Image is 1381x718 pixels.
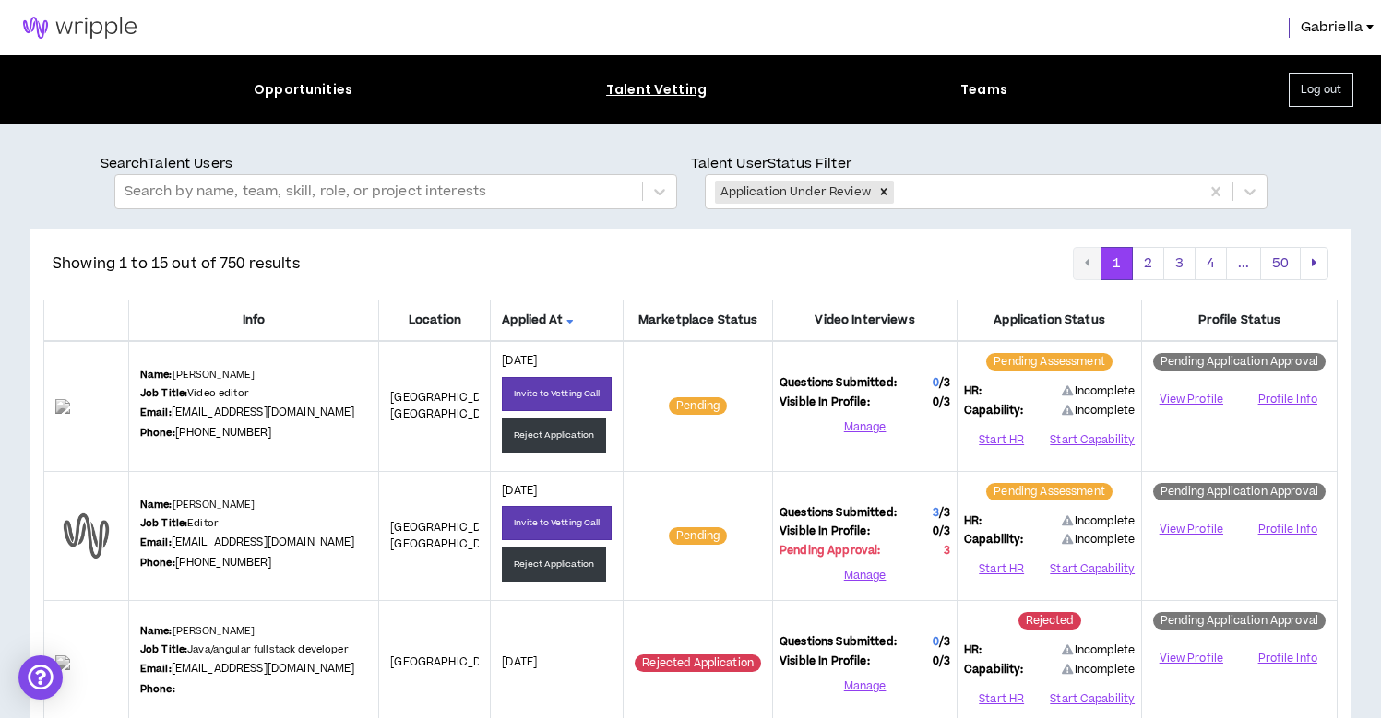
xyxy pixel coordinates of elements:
[140,536,172,549] b: Email:
[175,425,272,441] a: [PHONE_NUMBER]
[780,413,950,441] button: Manage
[1101,247,1133,280] button: 1
[1149,642,1233,675] a: View Profile
[939,375,950,391] span: / 3
[390,390,507,422] span: [GEOGRAPHIC_DATA] , [GEOGRAPHIC_DATA]
[933,634,939,650] span: 0
[939,394,950,410] span: / 3
[254,80,352,100] div: Opportunities
[502,506,612,540] button: Invite to Vetting Call
[128,300,378,341] th: Info
[1163,247,1196,280] button: 3
[933,375,939,391] span: 0
[1062,383,1136,400] span: Incomplete
[986,353,1113,371] sup: Pending Assessment
[502,654,612,671] p: [DATE]
[175,555,272,571] a: [PHONE_NUMBER]
[140,498,256,512] p: [PERSON_NAME]
[874,181,894,204] div: Remove Application Under Review
[140,386,187,400] b: Job Title:
[933,653,950,670] span: 0
[939,653,950,669] span: / 3
[1260,247,1301,280] button: 50
[964,686,1039,713] button: Start HR
[140,498,173,512] b: Name:
[140,642,187,656] b: Job Title:
[140,368,173,382] b: Name:
[635,654,761,672] sup: Rejected Application
[964,532,1024,548] span: Capability:
[939,524,950,539] span: / 3
[140,516,187,530] b: Job Title:
[379,300,491,341] th: Location
[1050,556,1135,583] button: Start Capability
[1062,532,1136,547] span: Incomplete
[1149,513,1233,546] a: View Profile
[1132,247,1164,280] button: 2
[1301,18,1363,38] span: Gabriella
[1062,662,1136,677] span: Incomplete
[780,653,870,670] span: Visible In Profile:
[986,483,1113,500] sup: Pending Assessment
[669,397,727,415] sup: Pending
[933,394,950,411] span: 0
[964,513,982,530] span: HR:
[140,368,256,383] p: [PERSON_NAME]
[944,543,950,559] span: 3
[691,154,1281,174] p: Talent User Status Filter
[939,634,950,650] span: / 3
[964,403,1024,419] span: Capability:
[1149,383,1233,416] a: View Profile
[1050,426,1135,453] button: Start Capability
[55,505,117,567] img: default-user-profile.png
[101,154,691,174] p: Search Talent Users
[624,300,773,341] th: Marketplace Status
[964,556,1039,583] button: Start HR
[502,547,606,582] button: Reject Application
[964,383,982,400] span: HR:
[53,253,300,275] p: Showing 1 to 15 out of 750 results
[502,377,612,411] button: Invite to Vetting Call
[669,527,727,545] sup: Pending
[715,181,874,204] div: Application Under Review
[140,662,172,676] b: Email:
[18,655,63,700] div: Open Intercom Messenger
[140,516,219,531] p: Editor
[1062,642,1136,659] span: Incomplete
[140,624,173,638] b: Name:
[502,418,606,453] button: Reject Application
[773,300,958,341] th: Video Interviews
[502,353,612,370] p: [DATE]
[55,399,117,414] img: xzDxmDCkS7WkpSViXq522wJKg1PRIhdyR2rqrCRr.png
[933,505,939,521] span: 3
[502,483,612,500] p: [DATE]
[390,654,504,670] span: [GEOGRAPHIC_DATA]
[1153,353,1326,371] sup: Pending Application Approval
[1245,515,1330,543] button: Profile Info
[1195,247,1227,280] button: 4
[1062,513,1136,530] span: Incomplete
[939,505,950,521] span: / 3
[780,375,897,392] span: Questions Submitted:
[172,661,355,677] a: [EMAIL_ADDRESS][DOMAIN_NAME]
[140,556,175,570] b: Phone:
[780,673,950,700] button: Manage
[390,520,507,552] span: [GEOGRAPHIC_DATA] , [GEOGRAPHIC_DATA]
[780,505,897,522] span: Questions Submitted:
[780,561,950,589] button: Manage
[140,406,172,419] b: Email:
[1073,247,1328,280] nav: pagination
[780,524,870,540] span: Visible In Profile:
[140,642,349,657] p: Java/angular fullstack developer
[55,655,117,670] img: dTepBUFhesTY9qJ8cLvTefVGwLeT7LQD2SD2dS5c.png
[933,524,950,540] span: 0
[140,386,249,401] p: Video editor
[780,394,870,411] span: Visible In Profile:
[964,642,982,659] span: HR:
[1142,300,1338,341] th: Profile Status
[780,543,880,559] span: Pending Approval:
[140,426,175,440] b: Phone:
[1018,612,1081,630] sup: Rejected
[140,624,256,639] p: [PERSON_NAME]
[780,634,897,651] span: Questions Submitted:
